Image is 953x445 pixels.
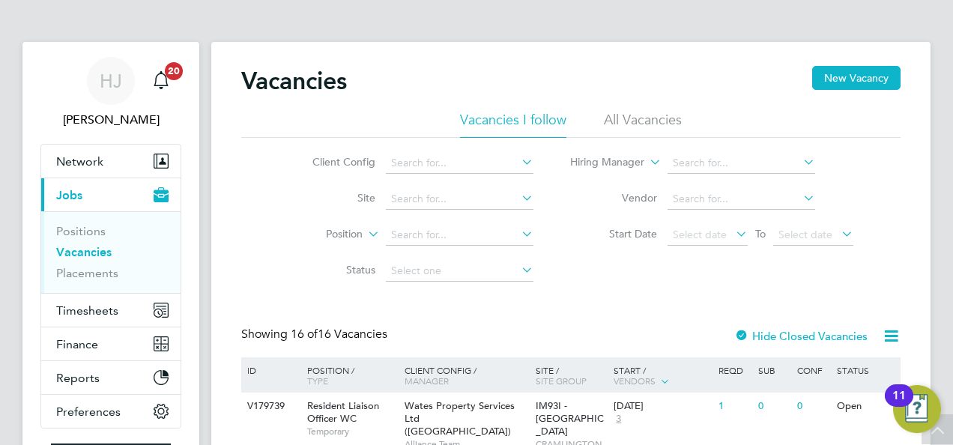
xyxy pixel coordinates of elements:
span: Type [307,375,328,387]
input: Search for... [386,225,533,246]
label: Start Date [571,227,657,240]
span: To [751,224,770,243]
div: 0 [793,393,832,420]
li: All Vacancies [604,111,682,138]
div: Reqd [715,357,754,383]
div: Open [833,393,898,420]
label: Hide Closed Vacancies [734,329,868,343]
button: Jobs [41,178,181,211]
li: Vacancies I follow [460,111,566,138]
button: Finance [41,327,181,360]
div: ID [243,357,296,383]
span: HJ [100,71,122,91]
button: Open Resource Center, 11 new notifications [893,385,941,433]
div: Site / [532,357,611,393]
input: Search for... [386,153,533,174]
a: Placements [56,266,118,280]
button: Timesheets [41,294,181,327]
span: 16 of [291,327,318,342]
span: 16 Vacancies [291,327,387,342]
span: Preferences [56,405,121,419]
input: Search for... [386,189,533,210]
div: Position / [296,357,401,393]
div: Client Config / [401,357,532,393]
button: Preferences [41,395,181,428]
button: Reports [41,361,181,394]
button: Network [41,145,181,178]
label: Status [289,263,375,276]
div: 11 [892,396,906,415]
h2: Vacancies [241,66,347,96]
span: Manager [405,375,449,387]
span: Holly Jones [40,111,181,129]
span: Network [56,154,103,169]
label: Client Config [289,155,375,169]
div: Status [833,357,898,383]
a: 20 [146,57,176,105]
label: Position [276,227,363,242]
div: 0 [754,393,793,420]
span: Reports [56,371,100,385]
span: Timesheets [56,303,118,318]
span: 3 [614,413,623,426]
span: Jobs [56,188,82,202]
span: Site Group [536,375,587,387]
button: New Vacancy [812,66,901,90]
label: Vendor [571,191,657,205]
label: Hiring Manager [558,155,644,170]
div: Conf [793,357,832,383]
div: Sub [754,357,793,383]
div: Jobs [41,211,181,293]
span: Temporary [307,426,397,438]
a: Positions [56,224,106,238]
a: Vacancies [56,245,112,259]
input: Search for... [668,153,815,174]
div: V179739 [243,393,296,420]
span: Select date [673,228,727,241]
input: Select one [386,261,533,282]
span: Resident Liaison Officer WC [307,399,379,425]
span: IM93I - [GEOGRAPHIC_DATA] [536,399,604,438]
a: HJ[PERSON_NAME] [40,57,181,129]
div: Start / [610,357,715,395]
span: 20 [165,62,183,80]
input: Search for... [668,189,815,210]
span: Finance [56,337,98,351]
span: Wates Property Services Ltd ([GEOGRAPHIC_DATA]) [405,399,515,438]
div: 1 [715,393,754,420]
div: [DATE] [614,400,711,413]
span: Select date [778,228,832,241]
label: Site [289,191,375,205]
div: Showing [241,327,390,342]
span: Vendors [614,375,656,387]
